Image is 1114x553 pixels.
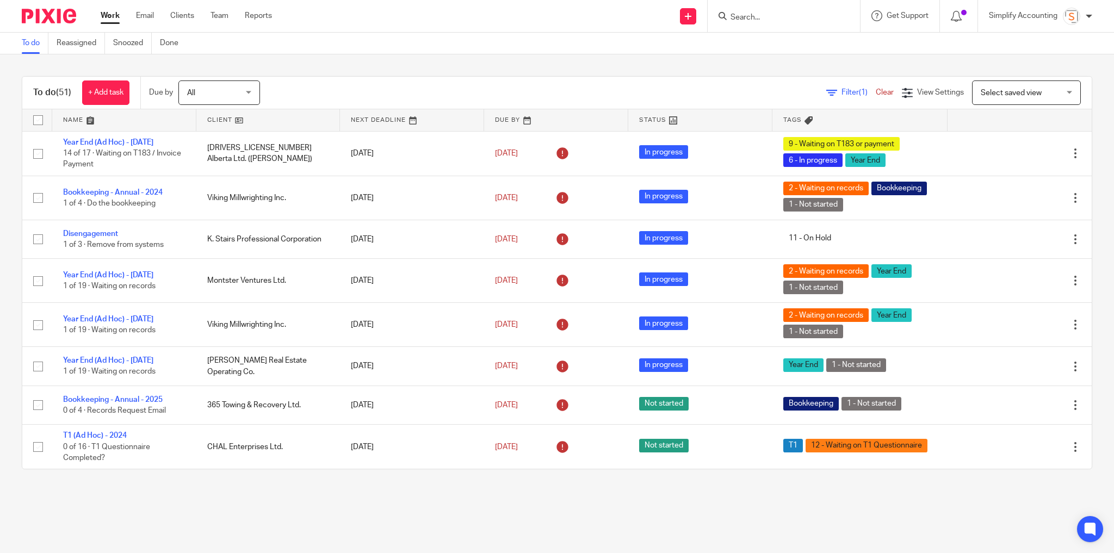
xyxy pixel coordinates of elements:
[245,10,272,21] a: Reports
[783,153,843,167] span: 6 - In progress
[57,33,105,54] a: Reassigned
[113,33,152,54] a: Snoozed
[196,425,341,469] td: CHAL Enterprises Ltd.
[989,10,1057,21] p: Simplify Accounting
[63,283,156,290] span: 1 of 19 · Waiting on records
[63,407,166,414] span: 0 of 4 · Records Request Email
[981,89,1042,97] span: Select saved view
[917,89,964,96] span: View Settings
[859,89,868,96] span: (1)
[340,131,484,176] td: [DATE]
[887,12,929,20] span: Get Support
[639,316,688,330] span: In progress
[783,358,824,372] span: Year End
[639,358,688,372] span: In progress
[495,235,518,243] span: [DATE]
[63,189,163,196] a: Bookkeeping - Annual - 2024
[639,190,688,203] span: In progress
[783,439,803,452] span: T1
[63,327,156,334] span: 1 of 19 · Waiting on records
[340,303,484,347] td: [DATE]
[639,397,689,411] span: Not started
[340,176,484,220] td: [DATE]
[639,145,688,159] span: In progress
[841,397,901,411] span: 1 - Not started
[340,425,484,469] td: [DATE]
[340,347,484,386] td: [DATE]
[63,315,153,323] a: Year End (Ad Hoc) - [DATE]
[63,357,153,364] a: Year End (Ad Hoc) - [DATE]
[783,397,839,411] span: Bookkeeping
[63,200,156,207] span: 1 of 4 · Do the bookkeeping
[160,33,187,54] a: Done
[33,87,71,98] h1: To do
[806,439,927,452] span: 12 - Waiting on T1 Questionnaire
[495,401,518,409] span: [DATE]
[63,432,127,439] a: T1 (Ad Hoc) - 2024
[783,281,843,294] span: 1 - Not started
[783,117,802,123] span: Tags
[63,241,164,248] span: 1 of 3 · Remove from systems
[196,131,341,176] td: [DRIVERS_LICENSE_NUMBER] Alberta Ltd. ([PERSON_NAME])
[196,220,341,258] td: K. Stairs Professional Corporation
[871,264,912,278] span: Year End
[783,137,900,151] span: 9 - Waiting on T183 or payment
[871,182,927,195] span: Bookkeeping
[639,272,688,286] span: In progress
[826,358,886,372] span: 1 - Not started
[1063,8,1080,25] img: Screenshot%202023-11-29%20141159.png
[196,176,341,220] td: Viking Millwrighting Inc.
[63,150,181,169] span: 14 of 17 · Waiting on T183 / Invoice Payment
[63,368,156,376] span: 1 of 19 · Waiting on records
[841,89,876,96] span: Filter
[783,308,869,322] span: 2 - Waiting on records
[639,439,689,452] span: Not started
[149,87,173,98] p: Due by
[170,10,194,21] a: Clients
[495,321,518,328] span: [DATE]
[63,443,150,462] span: 0 of 16 · T1 Questionnaire Completed?
[22,33,48,54] a: To do
[136,10,154,21] a: Email
[63,230,118,238] a: Disengagement
[495,362,518,370] span: [DATE]
[196,386,341,424] td: 365 Towing & Recovery Ltd.
[845,153,886,167] span: Year End
[82,80,129,105] a: + Add task
[101,10,120,21] a: Work
[340,386,484,424] td: [DATE]
[63,139,153,146] a: Year End (Ad Hoc) - [DATE]
[22,9,76,23] img: Pixie
[340,220,484,258] td: [DATE]
[876,89,894,96] a: Clear
[196,303,341,347] td: Viking Millwrighting Inc.
[495,150,518,157] span: [DATE]
[196,347,341,386] td: [PERSON_NAME] Real Estate Operating Co.
[783,198,843,212] span: 1 - Not started
[196,259,341,303] td: Montster Ventures Ltd.
[211,10,228,21] a: Team
[495,194,518,202] span: [DATE]
[56,88,71,97] span: (51)
[63,271,153,279] a: Year End (Ad Hoc) - [DATE]
[340,259,484,303] td: [DATE]
[729,13,827,23] input: Search
[187,89,195,97] span: All
[783,231,837,245] span: 11 - On Hold
[495,443,518,451] span: [DATE]
[63,396,163,403] a: Bookkeeping - Annual - 2025
[783,325,843,338] span: 1 - Not started
[871,308,912,322] span: Year End
[639,231,688,245] span: In progress
[783,182,869,195] span: 2 - Waiting on records
[495,277,518,284] span: [DATE]
[783,264,869,278] span: 2 - Waiting on records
